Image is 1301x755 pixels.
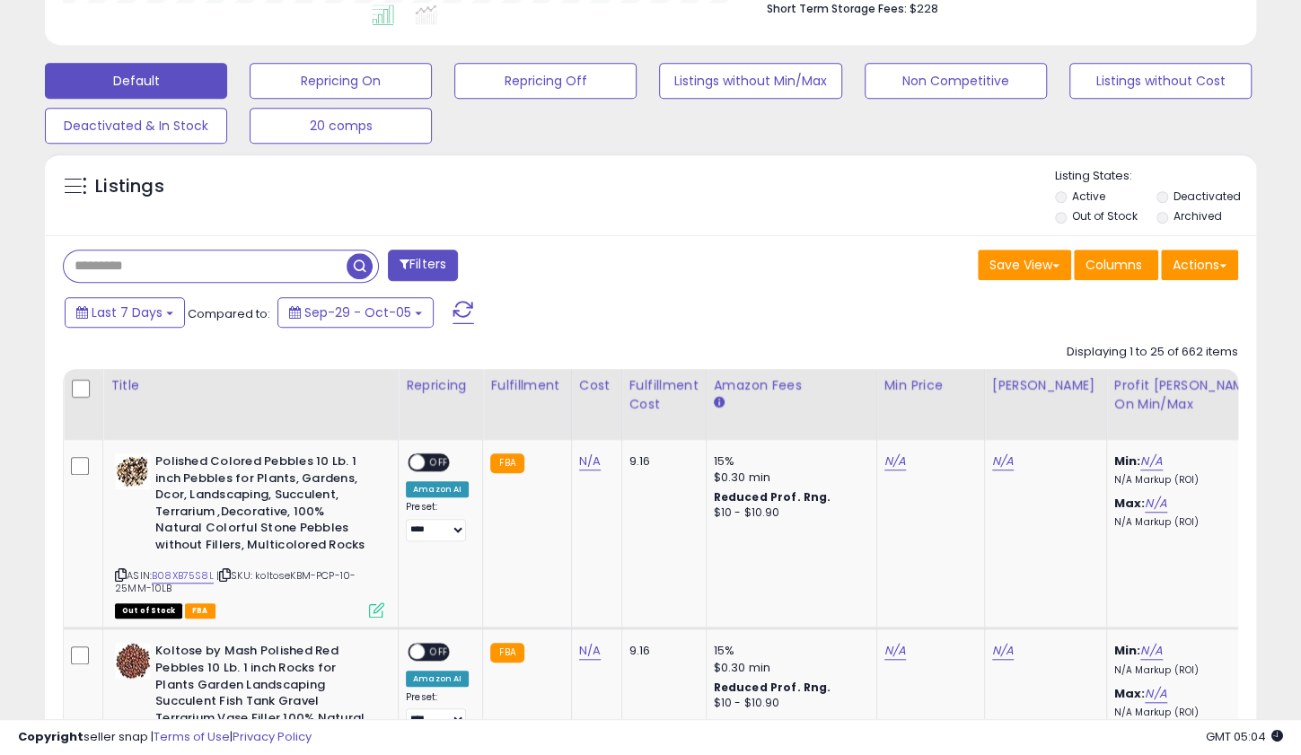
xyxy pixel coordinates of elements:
span: OFF [425,645,453,660]
button: 20 comps [250,108,432,144]
div: ASIN: [115,453,384,616]
div: Amazon Fees [714,376,869,395]
p: N/A Markup (ROI) [1114,474,1263,487]
div: Fulfillment Cost [629,376,699,414]
div: Min Price [884,376,977,395]
strong: Copyright [18,728,84,745]
div: Cost [579,376,614,395]
div: $10 - $10.90 [714,505,863,521]
button: Repricing Off [454,63,637,99]
label: Deactivated [1173,189,1240,204]
a: N/A [884,642,906,660]
div: seller snap | | [18,729,312,746]
b: Reduced Prof. Rng. [714,489,831,505]
a: N/A [992,452,1014,470]
a: N/A [992,642,1014,660]
span: | SKU: koltoseKBM-PCP-10-25MM-10LB [115,568,356,595]
button: Repricing On [250,63,432,99]
span: OFF [425,455,453,470]
div: 9.16 [629,453,692,470]
b: Max: [1114,495,1146,512]
label: Active [1071,189,1104,204]
div: Amazon AI [406,671,469,687]
b: Min: [1114,642,1141,659]
span: FBA [185,603,215,619]
div: Repricing [406,376,475,395]
button: Sep-29 - Oct-05 [277,297,434,328]
p: Listing States: [1055,168,1256,185]
h5: Listings [95,174,164,199]
span: All listings that are currently out of stock and unavailable for purchase on Amazon [115,603,182,619]
label: Out of Stock [1071,208,1137,224]
div: 15% [714,643,863,659]
th: The percentage added to the cost of goods (COGS) that forms the calculator for Min & Max prices. [1106,369,1277,440]
small: FBA [490,643,523,663]
a: N/A [579,642,601,660]
p: N/A Markup (ROI) [1114,664,1263,677]
span: Compared to: [188,305,270,322]
div: Title [110,376,391,395]
a: Privacy Policy [233,728,312,745]
a: Terms of Use [154,728,230,745]
div: $0.30 min [714,470,863,486]
div: Amazon AI [406,481,469,497]
button: Listings without Min/Max [659,63,841,99]
span: Last 7 Days [92,303,163,321]
div: $10 - $10.90 [714,696,863,711]
button: Save View [978,250,1071,280]
button: Listings without Cost [1069,63,1252,99]
p: N/A Markup (ROI) [1114,516,1263,529]
div: 15% [714,453,863,470]
a: B08XB75S8L [152,568,214,584]
a: N/A [1145,495,1166,513]
a: N/A [884,452,906,470]
div: Preset: [406,691,469,732]
img: 51ovqptPaRL._SL40_.jpg [115,643,151,679]
a: N/A [1140,642,1162,660]
img: 51ISO74UDQL._SL40_.jpg [115,453,151,489]
button: Default [45,63,227,99]
div: [PERSON_NAME] [992,376,1099,395]
b: Min: [1114,452,1141,470]
button: Last 7 Days [65,297,185,328]
a: N/A [1140,452,1162,470]
b: Max: [1114,685,1146,702]
small: Amazon Fees. [714,395,725,411]
div: Fulfillment [490,376,563,395]
b: Short Term Storage Fees: [767,1,907,16]
a: N/A [1145,685,1166,703]
small: FBA [490,453,523,473]
b: Polished Colored Pebbles 10 Lb. 1 inch Pebbles for Plants, Gardens, Dcor, Landscaping, Succulent,... [155,453,374,557]
span: 2025-10-13 05:04 GMT [1206,728,1283,745]
button: Columns [1074,250,1158,280]
div: Displaying 1 to 25 of 662 items [1067,344,1238,361]
b: Reduced Prof. Rng. [714,680,831,695]
div: Preset: [406,501,469,541]
span: Columns [1086,256,1142,274]
label: Archived [1173,208,1221,224]
div: $0.30 min [714,660,863,676]
button: Non Competitive [865,63,1047,99]
div: 9.16 [629,643,692,659]
button: Deactivated & In Stock [45,108,227,144]
span: Sep-29 - Oct-05 [304,303,411,321]
button: Actions [1161,250,1238,280]
div: Profit [PERSON_NAME] on Min/Max [1114,376,1270,414]
button: Filters [388,250,458,281]
a: N/A [579,452,601,470]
